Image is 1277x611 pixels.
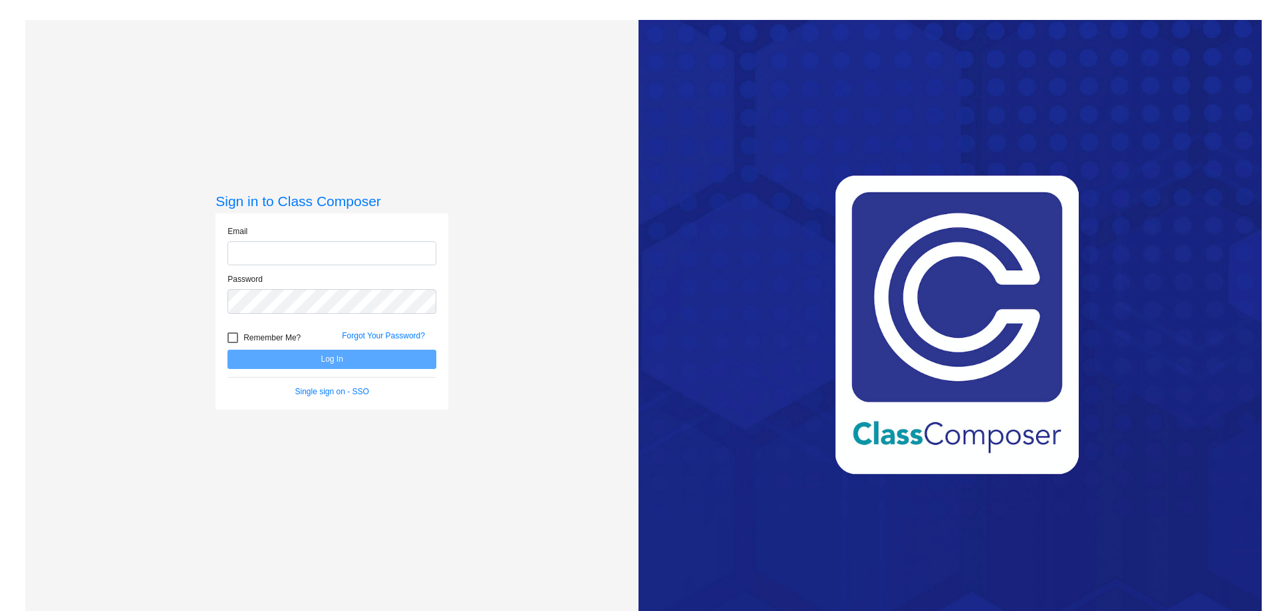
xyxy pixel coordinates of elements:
[295,387,369,396] a: Single sign on - SSO
[227,225,247,237] label: Email
[243,330,301,346] span: Remember Me?
[227,350,436,369] button: Log In
[227,273,263,285] label: Password
[215,193,448,209] h3: Sign in to Class Composer
[342,331,425,340] a: Forgot Your Password?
